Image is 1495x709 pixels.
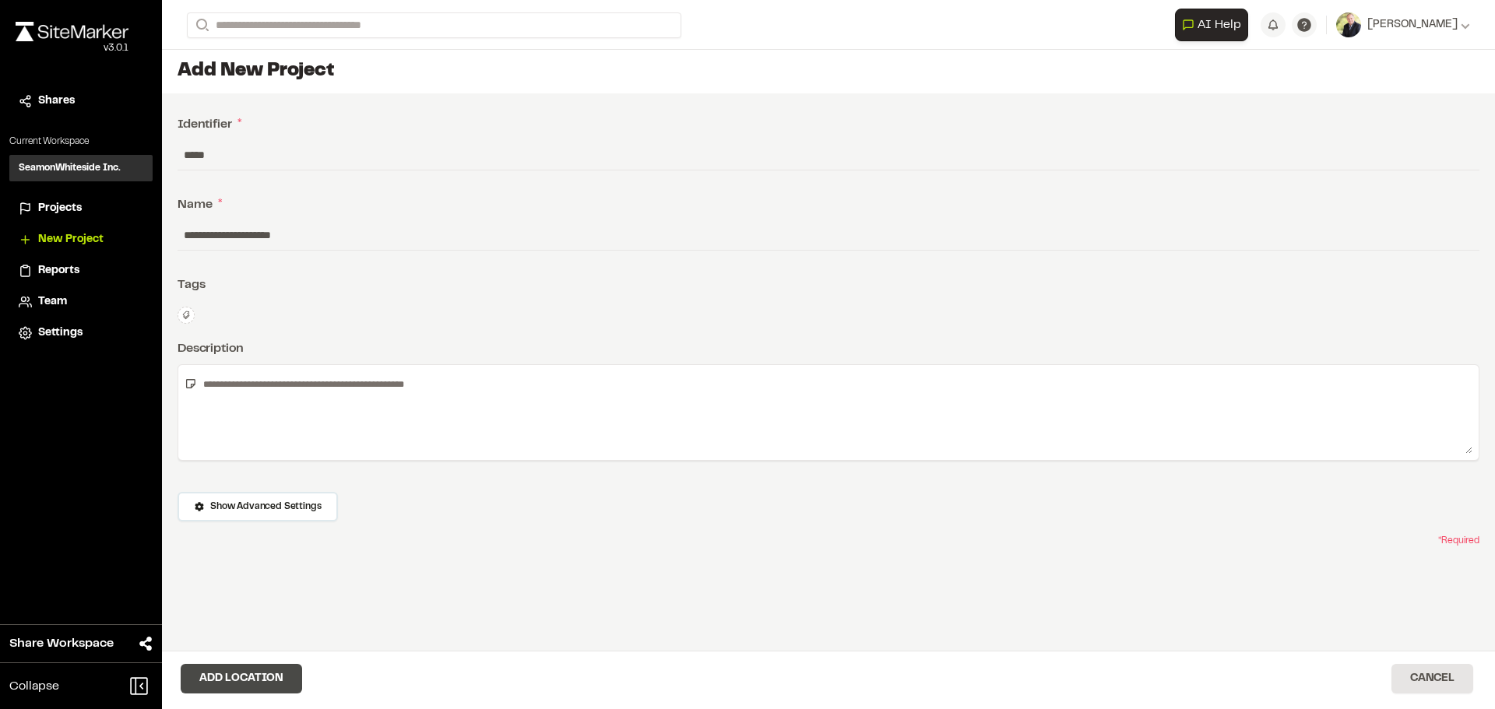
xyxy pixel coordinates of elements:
[16,41,128,55] div: Oh geez...please don't...
[19,231,143,248] a: New Project
[1367,16,1458,33] span: [PERSON_NAME]
[38,200,82,217] span: Projects
[38,262,79,279] span: Reports
[19,293,143,311] a: Team
[178,276,1479,294] div: Tags
[38,293,67,311] span: Team
[19,200,143,217] a: Projects
[178,339,1479,358] div: Description
[187,12,215,38] button: Search
[178,59,1479,84] h1: Add New Project
[9,677,59,696] span: Collapse
[210,500,321,514] span: Show Advanced Settings
[1336,12,1470,37] button: [PERSON_NAME]
[19,161,121,175] h3: SeamonWhiteside Inc.
[38,231,104,248] span: New Project
[1198,16,1241,34] span: AI Help
[178,195,1479,214] div: Name
[178,492,338,521] button: Show Advanced Settings
[1438,534,1479,548] span: * Required
[19,325,143,342] a: Settings
[38,93,75,110] span: Shares
[1175,9,1254,41] div: Open AI Assistant
[38,325,83,342] span: Settings
[181,664,302,693] button: Add Location
[178,307,195,324] button: Edit Tags
[9,135,153,149] p: Current Workspace
[1175,9,1248,41] button: Open AI Assistant
[178,115,1479,134] div: Identifier
[1391,664,1473,693] button: Cancel
[9,634,114,653] span: Share Workspace
[19,93,143,110] a: Shares
[16,22,128,41] img: rebrand.png
[19,262,143,279] a: Reports
[1336,12,1361,37] img: User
